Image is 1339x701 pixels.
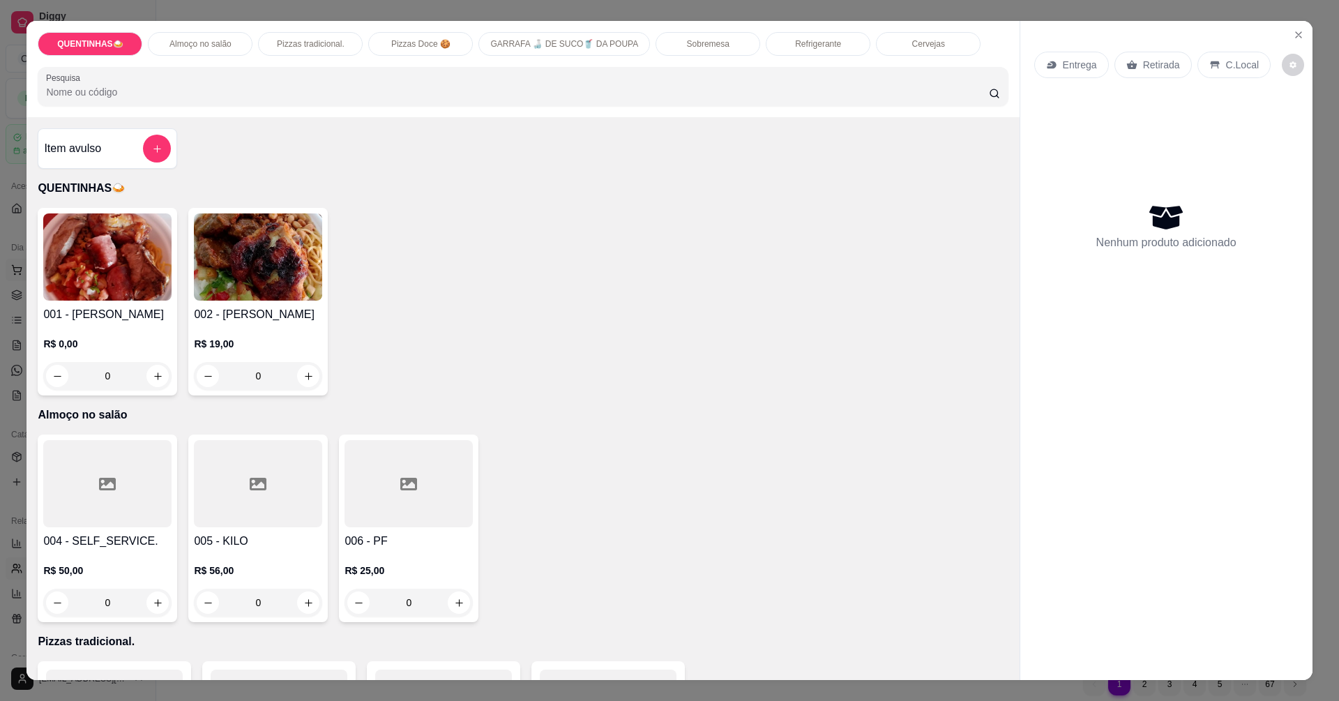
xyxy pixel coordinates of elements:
h4: 001 - [PERSON_NAME] [43,306,172,323]
p: Cervejas [912,38,945,50]
p: Pizzas tradicional. [38,633,1008,650]
button: increase-product-quantity [448,591,470,614]
p: Refrigerante [795,38,841,50]
button: decrease-product-quantity [1282,54,1304,76]
p: R$ 0,00 [43,337,172,351]
p: Nenhum produto adicionado [1096,234,1236,251]
label: Pesquisa [46,72,85,84]
p: GARRAFA 🍶 DE SUCO🥤 DA POUPA [490,38,638,50]
p: Pizzas Doce 🍪 [391,38,451,50]
h4: 002 - [PERSON_NAME] [194,306,322,323]
button: decrease-product-quantity [197,591,219,614]
h4: 005 - KILO [194,533,322,550]
button: decrease-product-quantity [347,591,370,614]
button: increase-product-quantity [297,591,319,614]
img: product-image [43,213,172,301]
p: R$ 50,00 [43,564,172,578]
p: R$ 56,00 [194,564,322,578]
p: R$ 25,00 [345,564,473,578]
p: C.Local [1226,58,1259,72]
p: QUENTINHAS🍛 [57,38,123,50]
p: Entrega [1063,58,1097,72]
button: Close [1287,24,1310,46]
img: product-image [194,213,322,301]
button: add-separate-item [143,135,171,163]
input: Pesquisa [46,85,988,99]
button: decrease-product-quantity [46,591,68,614]
h4: 006 - PF [345,533,473,550]
p: Pizzas tradicional. [277,38,345,50]
p: QUENTINHAS🍛 [38,180,1008,197]
h4: Item avulso [44,140,101,157]
button: increase-product-quantity [146,591,169,614]
h4: 004 - SELF_SERVICE. [43,533,172,550]
p: Retirada [1143,58,1180,72]
p: Sobremesa [687,38,729,50]
p: Almoço no salão [38,407,1008,423]
p: Almoço no salão [169,38,232,50]
p: R$ 19,00 [194,337,322,351]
